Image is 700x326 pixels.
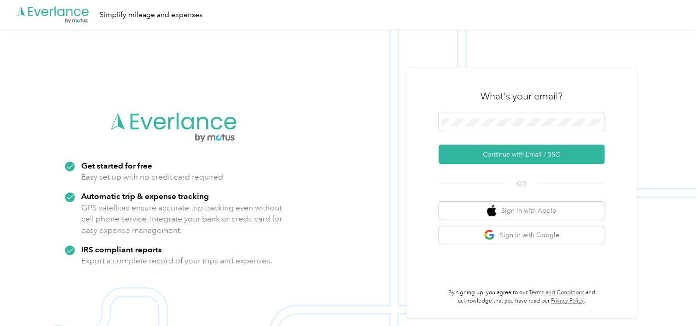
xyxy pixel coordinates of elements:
[529,289,584,296] a: Terms and Conditions
[551,297,584,304] a: Privacy Policy
[81,202,283,236] p: GPS satellites ensure accurate trip tracking even without cell phone service. Integrate your bank...
[81,191,209,201] strong: Automatic trip & expense tracking
[439,226,605,244] button: google logoSign in with Google
[81,171,223,183] p: Easy set up with no credit card required
[81,161,152,170] strong: Get started for free
[81,244,162,254] strong: IRS compliant reports
[484,229,495,241] img: google logo
[439,202,605,220] button: apple logoSign in with Apple
[481,90,563,103] h3: What's your email?
[81,255,272,267] p: Export a complete record of your trips and expenses.
[487,205,496,216] img: apple logo
[439,289,605,305] p: By signing up, you agree to our and acknowledge that you have read our .
[505,179,538,189] span: OR
[100,9,202,21] div: Simplify mileage and expenses
[439,145,605,164] button: Continue with Email / SSO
